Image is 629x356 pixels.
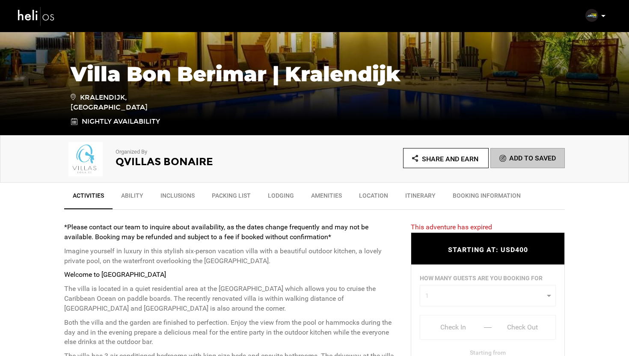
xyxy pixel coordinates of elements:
img: 6b764afea09ce301766ece97ca5a6a06.png [64,142,107,176]
a: Itinerary [397,187,444,208]
a: Amenities [303,187,350,208]
a: Lodging [259,187,303,208]
p: The villa is located in a quiet residential area at the [GEOGRAPHIC_DATA] which allows you to cru... [64,284,398,314]
p: Organized By [116,148,291,156]
a: Location [350,187,397,208]
img: heli-logo [17,5,56,27]
a: Activities [64,187,113,209]
span: STARTING AT: USD400 [448,246,528,254]
p: Imagine yourself in luxury in this stylish six-person vacation villa with a beautiful outdoor kit... [64,246,398,266]
span: Share and Earn [422,155,478,163]
span: This adventure has expired [411,223,492,231]
strong: Welcome to [GEOGRAPHIC_DATA] [64,270,166,279]
h1: Villa Bon Berimar | Kralendijk [71,62,558,86]
a: Packing List [203,187,259,208]
span: Kralendijk, [GEOGRAPHIC_DATA] [71,92,193,113]
span: Nightly Availability [82,117,160,125]
a: Ability [113,187,152,208]
strong: *Please contact our team to inquire about availability, as the dates change frequently and may no... [64,223,368,241]
a: BOOKING INFORMATION [444,187,529,208]
h2: Qvillas Bonaire [116,156,291,167]
a: Inclusions [152,187,203,208]
p: Both the villa and the garden are finished to perfection. Enjoy the view from the pool or hammock... [64,318,398,347]
img: b42dc30c5a3f3bbb55c67b877aded823.png [585,9,598,22]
